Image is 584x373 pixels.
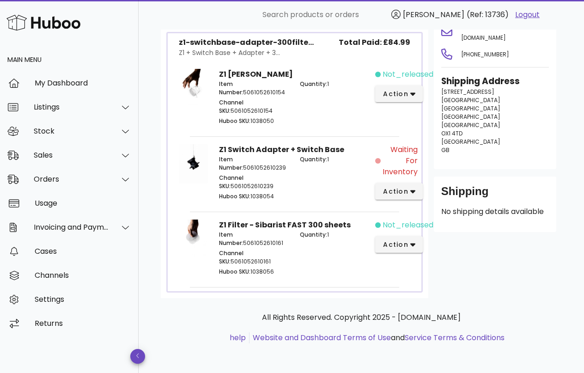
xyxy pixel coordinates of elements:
span: [GEOGRAPHIC_DATA] [441,121,500,129]
span: Item Number: [219,80,243,96]
span: Huboo SKU: [219,192,250,200]
div: Channels [35,271,131,280]
img: Product Image [179,69,208,108]
button: action [375,183,423,200]
p: 5061052610239 [219,155,289,172]
div: Returns [35,319,131,328]
p: 5061052610239 [219,174,289,190]
span: Quantity: [300,80,327,88]
h3: Shipping Address [441,75,549,88]
span: Huboo SKU: [219,268,250,275]
span: Waiting for Inventory [383,144,418,177]
span: GB [441,146,450,154]
a: Service Terms & Conditions [405,332,505,343]
button: action [375,86,423,102]
img: Huboo Logo [6,12,80,32]
span: Channel SKU: [219,98,243,115]
span: Item Number: [219,155,243,171]
div: Settings [35,295,131,304]
span: [GEOGRAPHIC_DATA] [441,113,500,121]
span: Quantity: [300,155,327,163]
p: 5061052610154 [219,80,289,97]
span: action [383,187,408,196]
a: help [230,332,246,343]
a: Logout [515,9,540,20]
div: Stock [34,127,109,135]
img: Product Image [179,220,208,259]
p: No shipping details available [441,206,549,217]
strong: Z1 Switch Adapter + Switch Base [219,144,344,155]
span: [GEOGRAPHIC_DATA] [441,104,500,112]
span: Total Paid: £84.99 [339,37,410,48]
span: [PHONE_NUMBER] [461,50,509,58]
span: [STREET_ADDRESS] [441,88,494,96]
p: 5061052610161 [219,249,289,266]
span: Item Number: [219,231,243,247]
p: 5061052610154 [219,98,289,115]
span: Channel SKU: [219,174,243,190]
div: Sales [34,151,109,159]
strong: Z1 Filter - Sibarist FAST 300 sheets [219,220,351,230]
span: Channel SKU: [219,249,243,265]
div: My Dashboard [35,79,131,87]
img: Product Image [179,144,208,183]
p: 1 [300,231,370,239]
div: Usage [35,199,131,208]
strong: Z1 [PERSON_NAME] [219,69,293,79]
p: 1038056 [219,268,289,276]
span: action [383,89,408,99]
p: 1 [300,80,370,88]
p: 1038054 [219,192,289,201]
div: Z1 + Switch Base + Adapter + 3... [179,48,314,58]
p: 1038050 [219,117,289,125]
span: [GEOGRAPHIC_DATA] [441,138,500,146]
span: Quantity: [300,231,327,238]
div: Shipping [441,184,549,206]
span: [PERSON_NAME] [403,9,464,20]
button: action [375,236,423,253]
a: Website and Dashboard Terms of Use [253,332,391,343]
span: not_released_yet [383,220,451,231]
span: OX1 4TD [441,129,462,137]
span: Huboo SKU: [219,117,250,125]
span: not_released_yet [383,69,451,80]
div: Orders [34,175,109,183]
li: and [249,332,505,343]
p: 1 [300,155,370,164]
div: z1-switchbase-adapter-300filte... [179,37,314,48]
p: All Rights Reserved. Copyright 2025 - [DOMAIN_NAME] [168,312,554,323]
div: Invoicing and Payments [34,223,109,232]
div: Listings [34,103,109,111]
p: 5061052610161 [219,231,289,247]
span: [GEOGRAPHIC_DATA] [441,96,500,104]
div: Cases [35,247,131,256]
span: action [383,240,408,250]
span: (Ref: 13736) [467,9,509,20]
